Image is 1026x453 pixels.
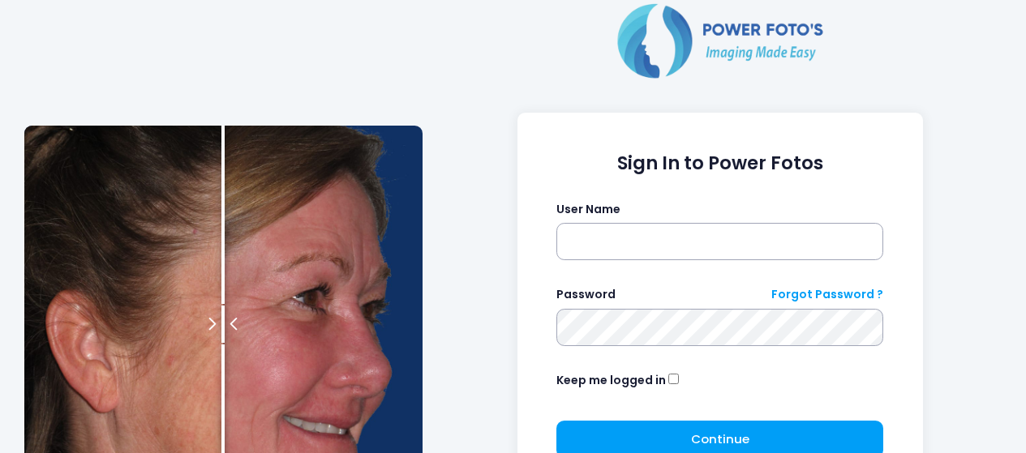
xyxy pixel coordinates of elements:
[556,152,883,174] h1: Sign In to Power Fotos
[556,201,620,218] label: User Name
[556,372,666,389] label: Keep me logged in
[691,430,749,447] span: Continue
[771,286,883,303] a: Forgot Password ?
[556,286,616,303] label: Password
